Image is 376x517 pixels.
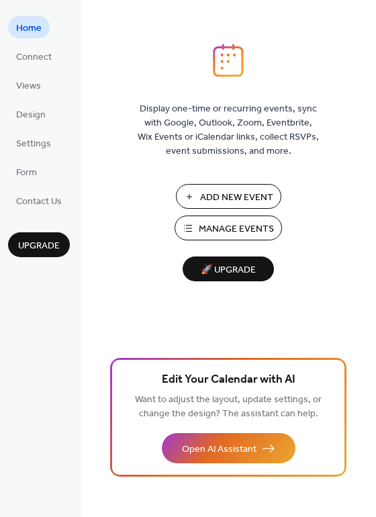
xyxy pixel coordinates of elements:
[16,108,46,122] span: Design
[199,222,274,236] span: Manage Events
[8,45,60,67] a: Connect
[8,232,70,257] button: Upgrade
[200,191,273,205] span: Add New Event
[183,256,274,281] button: 🚀 Upgrade
[8,74,49,96] a: Views
[138,102,319,158] span: Display one-time or recurring events, sync with Google, Outlook, Zoom, Eventbrite, Wix Events or ...
[16,79,41,93] span: Views
[8,16,50,38] a: Home
[162,433,295,463] button: Open AI Assistant
[16,195,62,209] span: Contact Us
[191,261,266,279] span: 🚀 Upgrade
[176,184,281,209] button: Add New Event
[213,44,244,77] img: logo_icon.svg
[162,371,295,389] span: Edit Your Calendar with AI
[135,391,322,423] span: Want to adjust the layout, update settings, or change the design? The assistant can help.
[8,189,70,211] a: Contact Us
[8,132,59,154] a: Settings
[8,160,45,183] a: Form
[16,21,42,36] span: Home
[16,137,51,151] span: Settings
[175,216,282,240] button: Manage Events
[16,166,37,180] span: Form
[16,50,52,64] span: Connect
[8,103,54,125] a: Design
[182,442,256,457] span: Open AI Assistant
[18,239,60,253] span: Upgrade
